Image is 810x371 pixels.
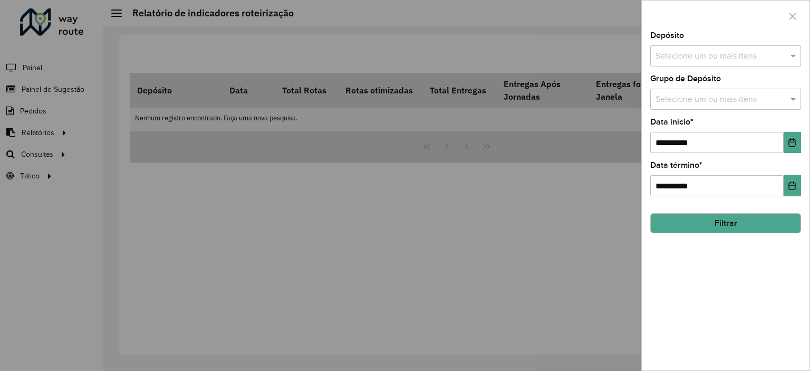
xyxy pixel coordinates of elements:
[650,72,721,85] label: Grupo de Depósito
[650,116,693,128] label: Data início
[784,132,801,153] button: Choose Date
[784,175,801,196] button: Choose Date
[650,29,684,42] label: Depósito
[650,213,801,233] button: Filtrar
[650,159,702,172] label: Data término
